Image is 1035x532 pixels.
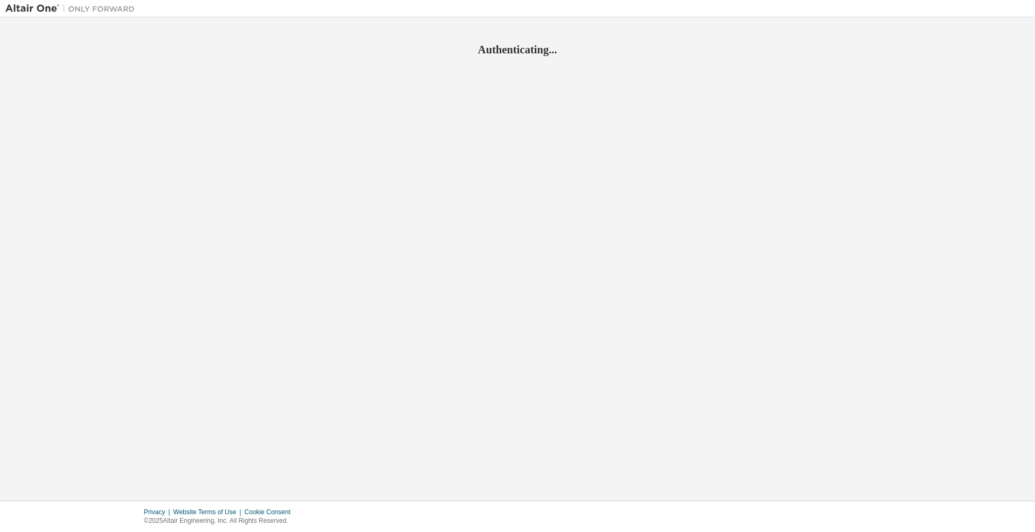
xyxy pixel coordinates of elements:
[5,43,1030,57] h2: Authenticating...
[244,508,296,516] div: Cookie Consent
[5,3,140,14] img: Altair One
[144,508,173,516] div: Privacy
[173,508,244,516] div: Website Terms of Use
[144,516,297,526] p: © 2025 Altair Engineering, Inc. All Rights Reserved.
